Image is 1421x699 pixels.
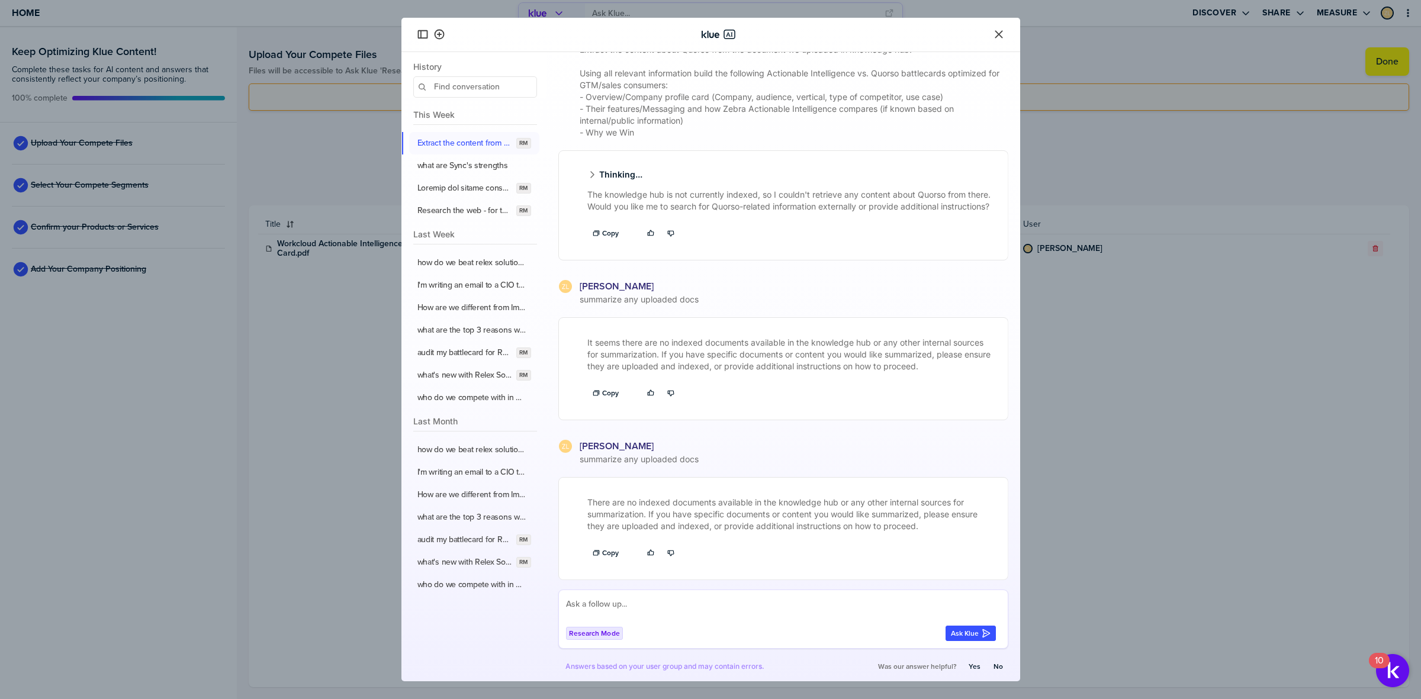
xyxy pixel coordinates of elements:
[417,205,512,216] label: Research the web - for the company [PERSON_NAME] what non-PTT features do they offer
[951,629,991,638] div: Ask Klue
[519,371,528,380] span: RM
[409,342,539,364] button: audit my battlecard for Relex Solutions. What's missing, outdated or no longer relevant based on ...
[602,388,619,398] label: Copy
[994,662,1003,671] label: No
[409,177,539,199] button: Loremip dol sitame consec adipi Elits do Eiusm, tem incidid ut Labor etd magna aliqu Enimadmi. Ve...
[969,662,980,671] label: Yes
[587,497,994,532] p: There are no indexed documents available in the knowledge hub or any other internal sources for s...
[409,319,539,342] button: what are the top 3 reasons we beat relex?
[417,347,512,358] label: audit my battlecard for Relex Solutions. What's missing, outdated or no longer relevant based on ...
[519,348,528,357] span: RM
[878,662,956,671] span: Was our answer helpful?
[417,138,512,149] label: Extract the content from our uploaded battlecard - the section about Quorso. Using all relevant i...
[409,574,539,596] button: who do we compete with in workcloud forecasting and analytics
[417,280,526,291] label: I'm writing an email to a CIO to differentiate against relex. give 4 brief bullet points to help ...
[587,226,624,241] button: Copy
[587,385,624,401] button: Copy
[602,548,619,558] label: Copy
[565,662,764,671] span: Answers based on your user group and may contain errors.
[409,386,539,409] button: who do we compete with in workcloud forecasting and analytics
[417,257,526,268] label: how do we beat relex solutions
[580,281,654,292] span: [PERSON_NAME]
[988,659,1008,674] button: No
[409,154,539,177] button: what are Sync's strengths
[569,628,620,639] span: Research Mode
[577,453,1008,465] span: summarize any uploaded docs
[417,183,512,194] label: Loremip dol sitame consec adipi Elits do Eiusm, tem incidid ut Labor etd magna aliqu Enimadmi. Ve...
[413,62,537,72] span: History
[417,467,526,478] label: I'm writing an email to a CIO to differentiate against relex. give 4 brief bullet points to help ...
[1376,654,1409,687] button: Open Resource Center, 10 new notifications
[409,199,539,222] button: Research the web - for the company [PERSON_NAME] what non-PTT features do they offerRM
[409,529,539,551] button: audit my battlecard for Relex Solutions. What's missing, outdated or no longer relevant based on ...
[559,440,572,453] img: da13526ef7e7ede2cf28389470c3c61c-sml.png
[602,228,619,238] label: Copy
[558,279,573,294] div: Zev Lewis
[409,297,539,319] button: How are we different from Impact Analytics?
[519,558,528,567] span: RM
[417,512,526,523] label: what are the top 3 reasons we beat relex?
[587,545,624,561] button: Copy
[417,557,512,568] label: what's new with Relex Solutions for Forecasting and Analytics software?
[413,109,537,120] span: This Week
[417,489,526,500] label: How are we different from Impact Analytics?
[587,189,994,212] p: The knowledge hub is not currently indexed, so I couldn't retrieve any content about Quorso from ...
[519,183,528,193] span: RM
[587,170,642,179] span: Thinking...
[409,506,539,529] button: what are the top 3 reasons we beat relex?
[963,659,986,674] button: Yes
[417,534,512,545] label: audit my battlecard for Relex Solutions. What's missing, outdated or no longer relevant based on ...
[409,551,539,574] button: what's new with Relex Solutions for Forecasting and Analytics software?RM
[577,44,1008,138] span: Extract the content about Quorso from the document we uploaded in knowledge hub. Using all releva...
[417,370,512,381] label: what's new with Relex Solutions for Forecasting and Analytics software?
[409,364,539,386] button: what's new with Relex Solutions for Forecasting and Analytics software?RM
[409,274,539,297] button: I'm writing an email to a CIO to differentiate against relex. give 4 brief bullet points to help ...
[413,416,537,426] span: Last Month
[417,579,526,590] label: who do we compete with in workcloud forecasting and analytics
[413,229,537,239] span: Last Week
[417,302,526,313] label: How are we different from Impact Analytics?
[580,440,654,452] span: [PERSON_NAME]
[413,76,537,98] input: Find conversation
[519,138,528,148] span: RM
[519,206,528,215] span: RM
[1375,661,1384,676] div: 10
[417,160,508,171] label: what are Sync's strengths
[519,535,528,545] span: RM
[417,392,526,403] label: who do we compete with in workcloud forecasting and analytics
[409,252,539,274] button: how do we beat relex solutions
[409,132,539,154] button: Extract the content from our uploaded battlecard - the section about Quorso. Using all relevant i...
[409,439,539,461] button: how do we beat relex solutions
[417,325,526,336] label: what are the top 3 reasons we beat relex?
[559,280,572,293] img: da13526ef7e7ede2cf28389470c3c61c-sml.png
[992,27,1006,41] button: Close
[946,626,996,641] button: Ask Klue
[558,439,573,453] div: Zev Lewis
[409,461,539,484] button: I'm writing an email to a CIO to differentiate against relex. give 4 brief bullet points to help ...
[587,337,994,372] p: It seems there are no indexed documents available in the knowledge hub or any other internal sour...
[577,294,1008,305] span: summarize any uploaded docs
[417,444,526,455] label: how do we beat relex solutions
[409,484,539,506] button: How are we different from Impact Analytics?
